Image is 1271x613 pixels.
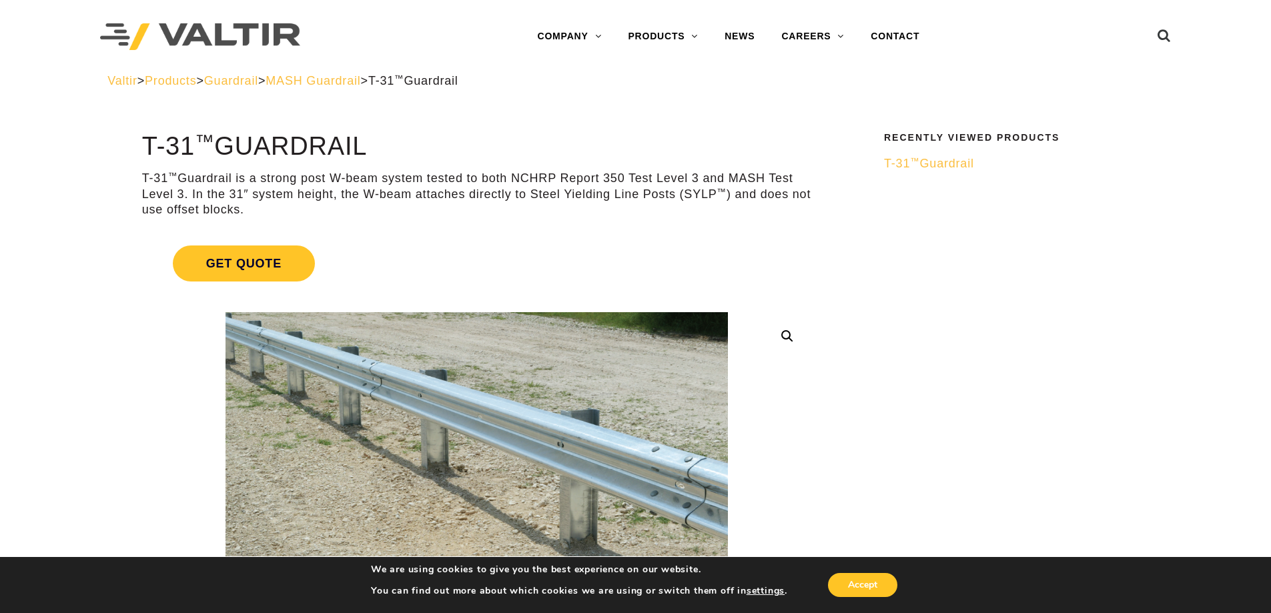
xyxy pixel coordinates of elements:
[195,131,214,152] sup: ™
[747,585,785,597] button: settings
[828,573,897,597] button: Accept
[614,23,711,50] a: PRODUCTS
[142,171,811,217] p: T-31 Guardrail is a strong post W-beam system tested to both NCHRP Report 350 Test Level 3 and MA...
[884,157,974,170] span: T-31 Guardrail
[884,133,1155,143] h2: Recently Viewed Products
[266,74,360,87] a: MASH Guardrail
[168,171,177,181] sup: ™
[717,187,727,197] sup: ™
[371,564,787,576] p: We are using cookies to give you the best experience on our website.
[100,23,300,51] img: Valtir
[524,23,614,50] a: COMPANY
[107,74,137,87] a: Valtir
[204,74,258,87] a: Guardrail
[711,23,768,50] a: NEWS
[371,585,787,597] p: You can find out more about which cookies we are using or switch them off in .
[910,156,919,166] sup: ™
[173,245,315,281] span: Get Quote
[368,74,458,87] span: T-31 Guardrail
[884,156,1155,171] a: T-31™Guardrail
[768,23,857,50] a: CAREERS
[142,133,811,161] h1: T-31 Guardrail
[394,73,404,83] sup: ™
[107,73,1164,89] div: > > > >
[857,23,933,50] a: CONTACT
[142,229,811,297] a: Get Quote
[145,74,196,87] a: Products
